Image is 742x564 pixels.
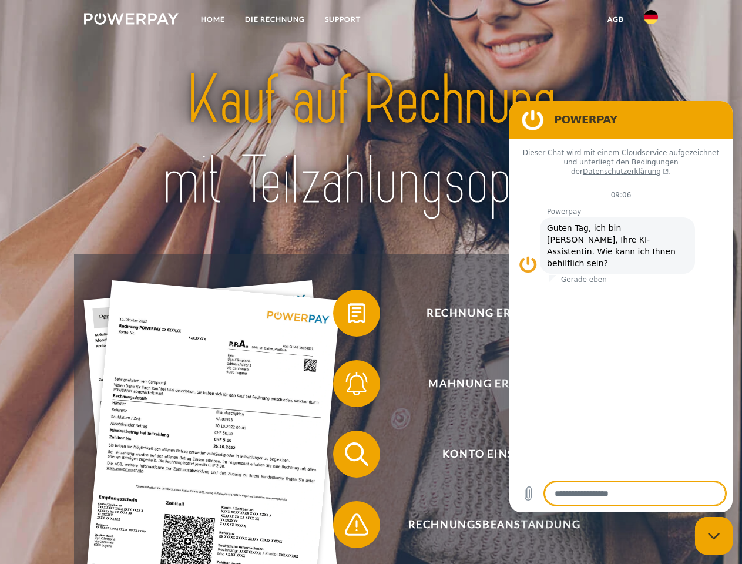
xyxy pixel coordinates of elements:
img: qb_search.svg [342,439,371,469]
a: agb [597,9,634,30]
img: logo-powerpay-white.svg [84,13,179,25]
a: DIE RECHNUNG [235,9,315,30]
span: Konto einsehen [350,431,638,478]
span: Rechnungsbeanstandung [350,501,638,548]
button: Rechnung erhalten? [333,290,639,337]
button: Mahnung erhalten? [333,360,639,407]
img: title-powerpay_de.svg [112,56,630,225]
span: Rechnung erhalten? [350,290,638,337]
button: Rechnungsbeanstandung [333,501,639,548]
a: SUPPORT [315,9,371,30]
button: Konto einsehen [333,431,639,478]
iframe: Schaltfläche zum Öffnen des Messaging-Fensters; Konversation läuft [695,517,733,555]
iframe: Messaging-Fenster [509,101,733,512]
img: qb_warning.svg [342,510,371,539]
img: de [644,10,658,24]
a: Home [191,9,235,30]
span: Mahnung erhalten? [350,360,638,407]
img: qb_bill.svg [342,298,371,328]
img: qb_bell.svg [342,369,371,398]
